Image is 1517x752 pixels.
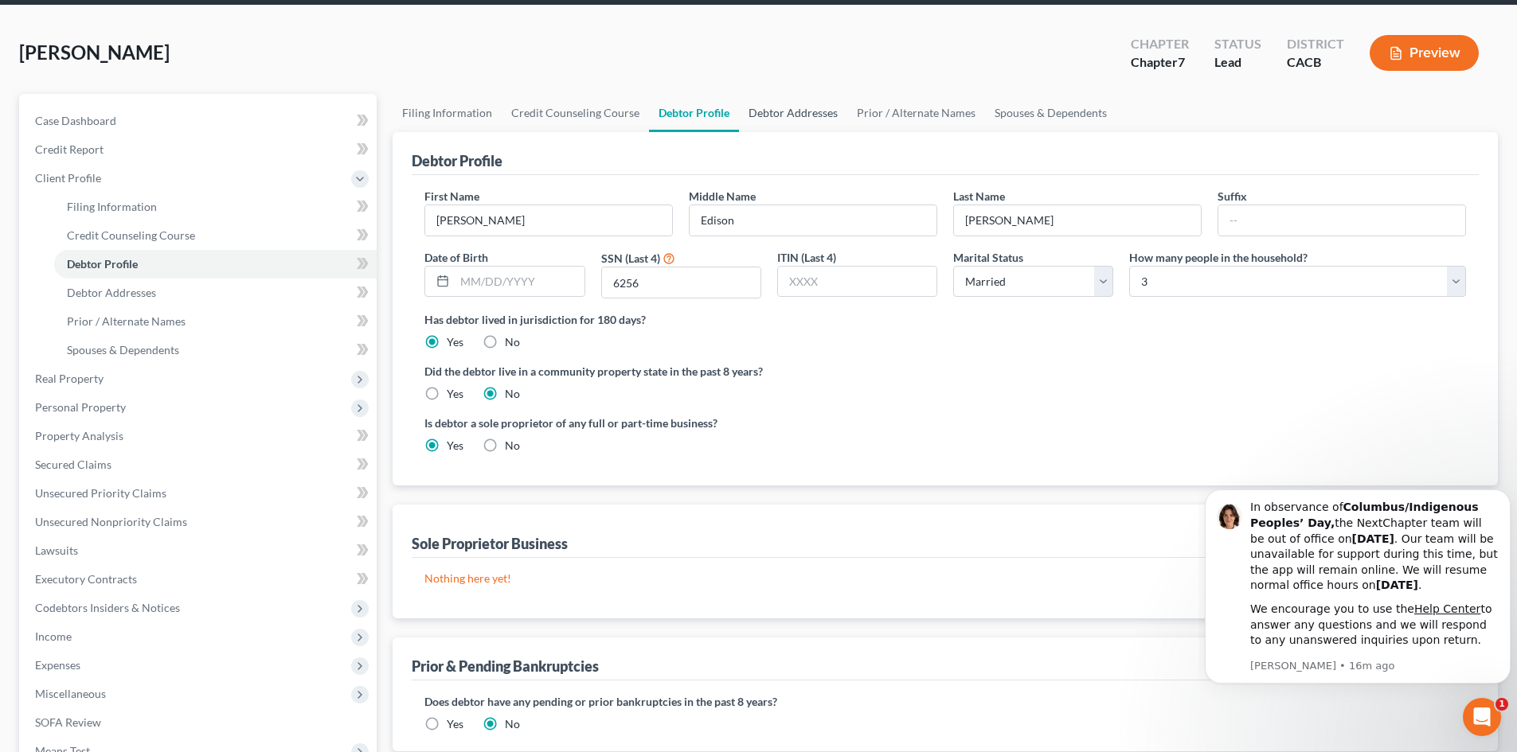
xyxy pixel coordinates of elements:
[689,188,756,205] label: Middle Name
[777,249,836,266] label: ITIN (Last 4)
[35,429,123,442] span: Property Analysis
[953,188,1005,205] label: Last Name
[649,94,739,132] a: Debtor Profile
[424,188,479,205] label: First Name
[35,486,166,500] span: Unsecured Priority Claims
[1370,35,1479,71] button: Preview
[19,41,170,64] span: [PERSON_NAME]
[22,708,377,737] a: SOFA Review
[35,629,72,643] span: Income
[985,94,1116,132] a: Spouses & Dependents
[1178,54,1185,69] span: 7
[447,334,463,350] label: Yes
[35,601,180,614] span: Codebtors Insiders & Notices
[424,693,1466,710] label: Does debtor have any pending or prior bankruptcies in the past 8 years?
[35,715,101,729] span: SOFA Review
[1198,470,1517,744] iframe: Intercom notifications message
[447,716,463,732] label: Yes
[22,107,377,135] a: Case Dashboard
[1218,205,1465,236] input: --
[1287,53,1344,72] div: CACB
[22,479,377,508] a: Unsecured Priority Claims
[739,94,847,132] a: Debtor Addresses
[393,94,502,132] a: Filing Information
[1131,53,1189,72] div: Chapter
[447,438,463,454] label: Yes
[35,114,116,127] span: Case Dashboard
[35,142,104,156] span: Credit Report
[412,151,502,170] div: Debtor Profile
[54,307,377,336] a: Prior / Alternate Names
[35,515,187,528] span: Unsecured Nonpriority Claims
[1131,35,1189,53] div: Chapter
[54,279,377,307] a: Debtor Addresses
[1214,35,1261,53] div: Status
[54,336,377,364] a: Spouses & Dependents
[1495,698,1508,711] span: 1
[35,171,101,185] span: Client Profile
[22,536,377,565] a: Lawsuits
[35,544,78,557] span: Lawsuits
[847,94,985,132] a: Prior / Alternate Names
[67,228,195,242] span: Credit Counseling Course
[778,267,936,297] input: XXXX
[22,565,377,594] a: Executory Contracts
[67,257,138,271] span: Debtor Profile
[67,314,186,328] span: Prior / Alternate Names
[35,572,137,586] span: Executory Contracts
[601,250,660,267] label: SSN (Last 4)
[1214,53,1261,72] div: Lead
[447,386,463,402] label: Yes
[505,334,520,350] label: No
[54,221,377,250] a: Credit Counseling Course
[455,267,584,297] input: MM/DD/YYYY
[505,438,520,454] label: No
[35,400,126,414] span: Personal Property
[690,205,936,236] input: M.I
[412,657,599,676] div: Prior & Pending Bankruptcies
[412,534,568,553] div: Sole Proprietor Business
[35,658,80,672] span: Expenses
[22,135,377,164] a: Credit Report
[424,311,1466,328] label: Has debtor lived in jurisdiction for 180 days?
[424,363,1466,380] label: Did the debtor live in a community property state in the past 8 years?
[22,450,377,479] a: Secured Claims
[602,267,760,298] input: XXXX
[67,343,179,357] span: Spouses & Dependents
[954,205,1201,236] input: --
[1129,249,1308,266] label: How many people in the household?
[22,508,377,536] a: Unsecured Nonpriority Claims
[502,94,649,132] a: Credit Counseling Course
[67,200,157,213] span: Filing Information
[953,249,1023,266] label: Marital Status
[54,193,377,221] a: Filing Information
[35,687,106,700] span: Miscellaneous
[67,286,156,299] span: Debtor Addresses
[35,372,104,385] span: Real Property
[1463,698,1501,736] iframe: Intercom live chat
[22,422,377,450] a: Property Analysis
[424,571,1466,586] p: Nothing here yet!
[1287,35,1344,53] div: District
[424,415,937,431] label: Is debtor a sole proprietor of any full or part-time business?
[505,386,520,402] label: No
[424,249,488,266] label: Date of Birth
[54,250,377,279] a: Debtor Profile
[425,205,672,236] input: --
[35,458,111,471] span: Secured Claims
[505,716,520,732] label: No
[1218,188,1247,205] label: Suffix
